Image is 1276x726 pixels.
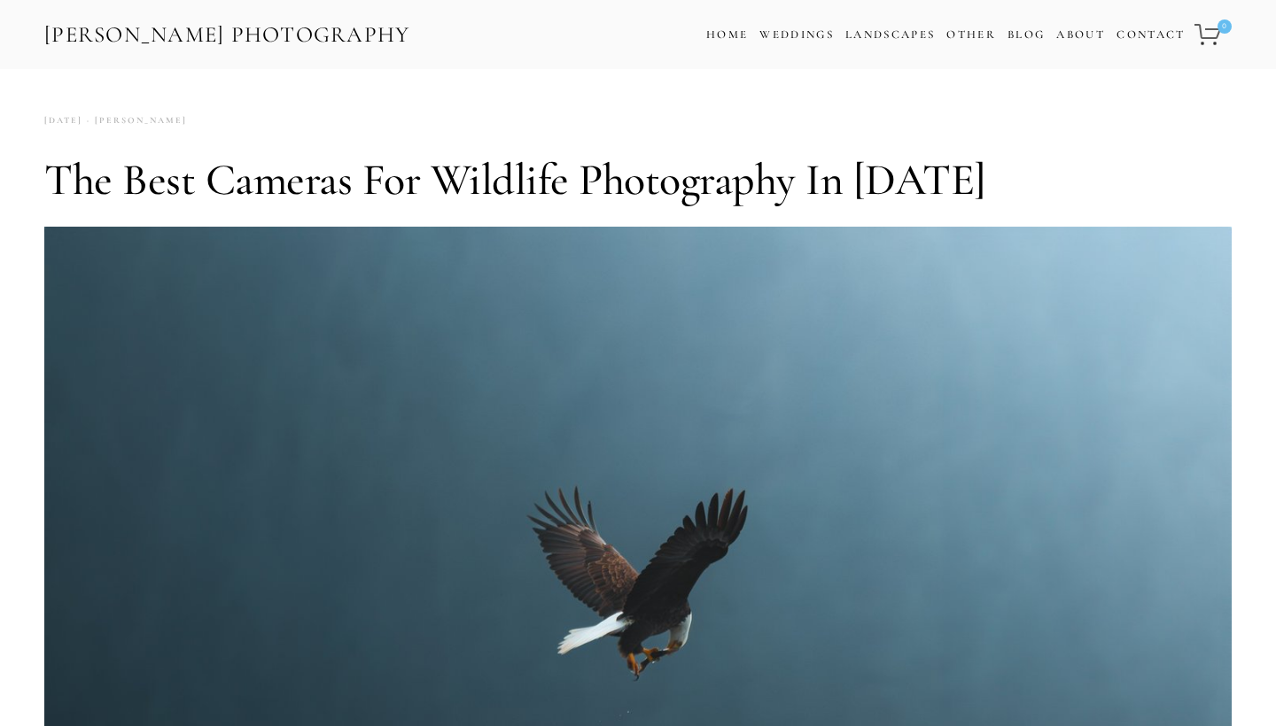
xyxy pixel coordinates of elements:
a: Weddings [759,27,834,42]
a: About [1056,22,1105,48]
a: 0 items in cart [1192,13,1233,56]
a: [PERSON_NAME] [82,109,187,133]
a: Other [946,27,996,42]
h1: The Best Cameras for Wildlife Photography in [DATE] [44,153,1232,206]
a: Home [706,22,748,48]
a: Contact [1116,22,1185,48]
time: [DATE] [44,109,82,133]
a: Blog [1008,22,1045,48]
a: Landscapes [845,27,935,42]
span: 0 [1218,19,1232,34]
a: [PERSON_NAME] Photography [43,15,412,55]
